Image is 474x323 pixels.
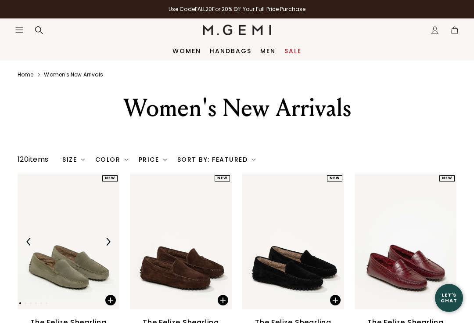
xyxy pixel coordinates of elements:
[177,156,255,163] div: Sort By: Featured
[25,238,33,246] img: Previous Arrow
[210,47,251,54] a: Handbags
[260,47,276,54] a: Men
[130,174,232,309] img: The Felize Shearling
[252,158,255,161] img: chevron-down.svg
[163,158,167,161] img: chevron-down.svg
[439,175,455,181] div: NEW
[15,25,24,34] button: Open site menu
[355,174,456,309] img: The Felize Shearling
[18,71,33,78] a: Home
[95,156,128,163] div: Color
[215,175,230,181] div: NEW
[242,174,344,309] img: The Felize Shearling
[74,92,400,124] div: Women's New Arrivals
[125,158,128,161] img: chevron-down.svg
[81,158,85,161] img: chevron-down.svg
[18,174,119,309] img: The Felize Shearling
[104,238,112,246] img: Next Arrow
[195,5,212,13] strong: FALL20
[139,156,167,163] div: Price
[284,47,302,54] a: Sale
[102,175,118,181] div: NEW
[327,175,342,181] div: NEW
[44,71,103,78] a: Women's new arrivals
[435,292,463,303] div: Let's Chat
[18,154,48,165] div: 120 items
[62,156,85,163] div: Size
[172,47,201,54] a: Women
[203,25,272,35] img: M.Gemi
